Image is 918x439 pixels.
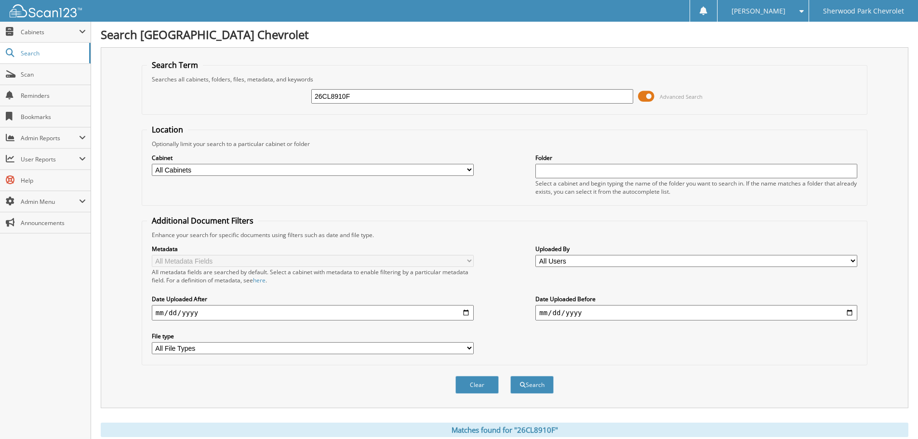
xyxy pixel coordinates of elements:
[101,27,908,42] h1: Search [GEOGRAPHIC_DATA] Chevrolet
[870,393,918,439] iframe: Chat Widget
[147,124,188,135] legend: Location
[535,245,857,253] label: Uploaded By
[21,176,86,185] span: Help
[21,113,86,121] span: Bookmarks
[535,179,857,196] div: Select a cabinet and begin typing the name of the folder you want to search in. If the name match...
[147,60,203,70] legend: Search Term
[21,219,86,227] span: Announcements
[21,134,79,142] span: Admin Reports
[21,70,86,79] span: Scan
[147,215,258,226] legend: Additional Document Filters
[510,376,554,394] button: Search
[535,305,857,320] input: end
[732,8,785,14] span: [PERSON_NAME]
[823,8,904,14] span: Sherwood Park Chevrolet
[535,154,857,162] label: Folder
[147,140,862,148] div: Optionally limit your search to a particular cabinet or folder
[21,49,84,57] span: Search
[10,4,82,17] img: scan123-logo-white.svg
[21,198,79,206] span: Admin Menu
[152,305,474,320] input: start
[660,93,703,100] span: Advanced Search
[152,154,474,162] label: Cabinet
[21,92,86,100] span: Reminders
[152,332,474,340] label: File type
[152,245,474,253] label: Metadata
[253,276,266,284] a: here
[147,75,862,83] div: Searches all cabinets, folders, files, metadata, and keywords
[101,423,908,437] div: Matches found for "26CL8910F"
[455,376,499,394] button: Clear
[147,231,862,239] div: Enhance your search for specific documents using filters such as date and file type.
[535,295,857,303] label: Date Uploaded Before
[21,28,79,36] span: Cabinets
[152,268,474,284] div: All metadata fields are searched by default. Select a cabinet with metadata to enable filtering b...
[152,295,474,303] label: Date Uploaded After
[21,155,79,163] span: User Reports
